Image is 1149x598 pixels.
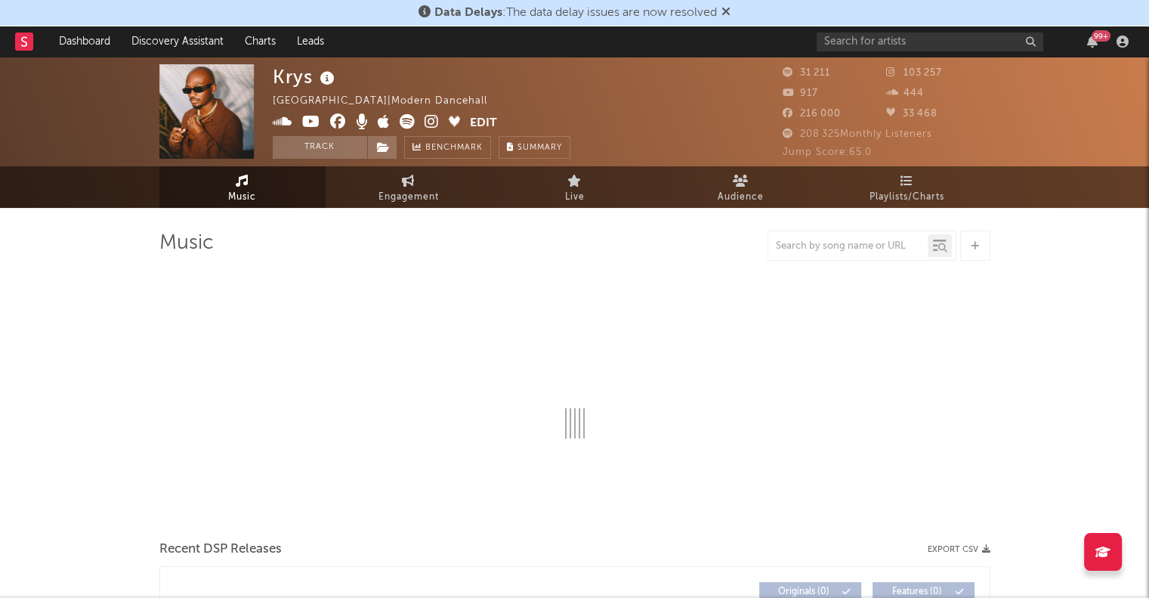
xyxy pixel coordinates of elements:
[886,68,942,78] span: 103 257
[886,88,924,98] span: 444
[425,139,483,157] span: Benchmark
[718,188,764,206] span: Audience
[121,26,234,57] a: Discovery Assistant
[882,587,952,596] span: Features ( 0 )
[768,240,928,253] input: Search by song name or URL
[783,109,841,119] span: 216 000
[470,114,497,133] button: Edit
[492,166,658,208] a: Live
[378,188,439,206] span: Engagement
[869,188,944,206] span: Playlists/Charts
[783,147,872,157] span: Jump Score: 65.0
[404,136,491,159] a: Benchmark
[326,166,492,208] a: Engagement
[1087,36,1098,48] button: 99+
[817,33,1043,51] input: Search for artists
[159,166,326,208] a: Music
[273,92,505,110] div: [GEOGRAPHIC_DATA] | Modern Dancehall
[658,166,824,208] a: Audience
[499,136,570,159] button: Summary
[928,545,990,554] button: Export CSV
[783,129,932,139] span: 208 325 Monthly Listeners
[434,7,502,19] span: Data Delays
[783,88,818,98] span: 917
[434,7,717,19] span: : The data delay issues are now resolved
[159,541,282,559] span: Recent DSP Releases
[783,68,830,78] span: 31 211
[228,188,256,206] span: Music
[824,166,990,208] a: Playlists/Charts
[721,7,730,19] span: Dismiss
[886,109,937,119] span: 33 468
[273,64,338,89] div: Krys
[1092,30,1110,42] div: 99 +
[565,188,585,206] span: Live
[769,587,839,596] span: Originals ( 0 )
[273,136,367,159] button: Track
[48,26,121,57] a: Dashboard
[286,26,335,57] a: Leads
[517,144,562,152] span: Summary
[234,26,286,57] a: Charts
